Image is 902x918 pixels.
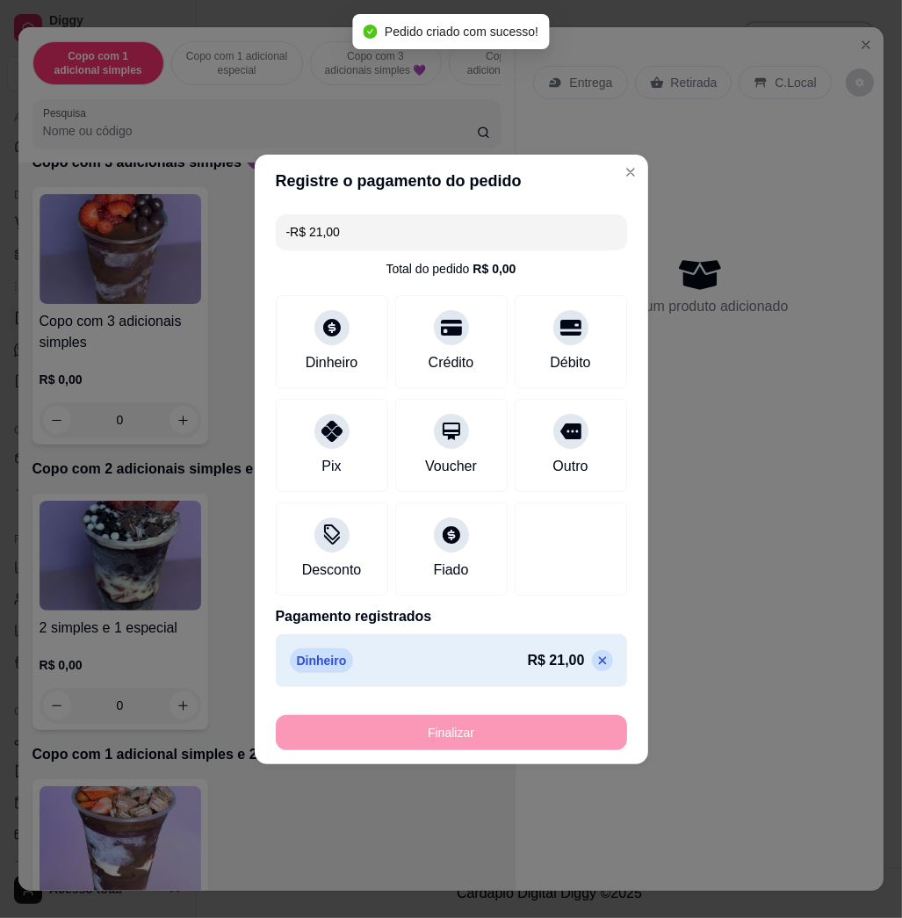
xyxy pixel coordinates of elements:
button: Close [617,158,645,186]
input: Ex.: hambúrguer de cordeiro [286,214,617,249]
div: Débito [550,352,590,373]
p: Pagamento registrados [276,606,627,627]
div: Total do pedido [386,260,516,278]
div: Pix [321,456,341,477]
div: Fiado [433,560,468,581]
div: Desconto [302,560,362,581]
div: Voucher [425,456,477,477]
span: Pedido criado com sucesso! [385,25,538,39]
div: Outro [552,456,588,477]
div: R$ 0,00 [473,260,516,278]
div: Dinheiro [306,352,358,373]
span: check-circle [364,25,378,39]
p: Dinheiro [290,648,354,673]
p: R$ 21,00 [528,650,585,671]
div: Crédito [429,352,474,373]
header: Registre o pagamento do pedido [255,155,648,207]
